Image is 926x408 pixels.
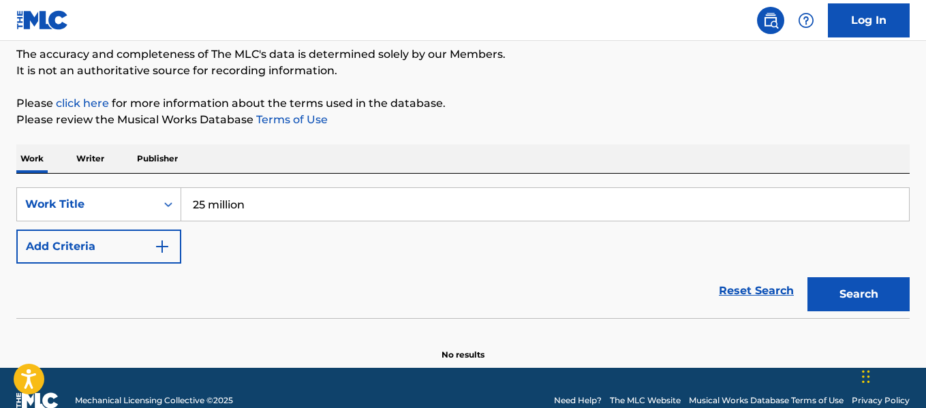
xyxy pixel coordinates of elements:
[16,230,181,264] button: Add Criteria
[253,113,328,126] a: Terms of Use
[828,3,910,37] a: Log In
[610,394,681,407] a: The MLC Website
[133,144,182,173] p: Publisher
[858,343,926,408] iframe: Chat Widget
[757,7,784,34] a: Public Search
[852,394,910,407] a: Privacy Policy
[862,356,870,397] div: Drag
[75,394,233,407] span: Mechanical Licensing Collective © 2025
[25,196,148,213] div: Work Title
[16,95,910,112] p: Please for more information about the terms used in the database.
[712,276,801,306] a: Reset Search
[792,7,820,34] div: Help
[762,12,779,29] img: search
[16,63,910,79] p: It is not an authoritative source for recording information.
[554,394,602,407] a: Need Help?
[16,144,48,173] p: Work
[16,46,910,63] p: The accuracy and completeness of The MLC's data is determined solely by our Members.
[807,277,910,311] button: Search
[16,112,910,128] p: Please review the Musical Works Database
[16,10,69,30] img: MLC Logo
[442,332,484,361] p: No results
[72,144,108,173] p: Writer
[16,187,910,318] form: Search Form
[689,394,844,407] a: Musical Works Database Terms of Use
[154,238,170,255] img: 9d2ae6d4665cec9f34b9.svg
[798,12,814,29] img: help
[56,97,109,110] a: click here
